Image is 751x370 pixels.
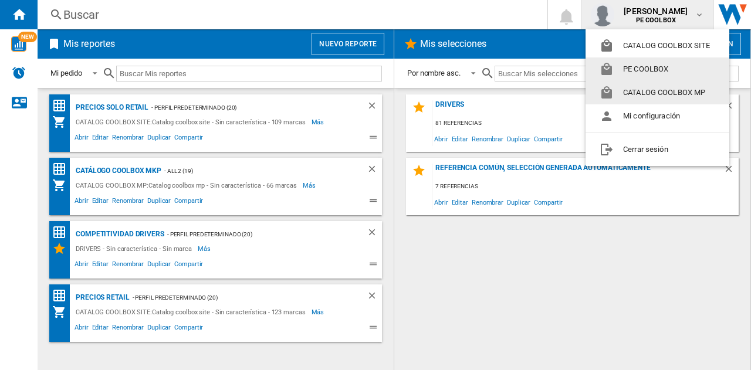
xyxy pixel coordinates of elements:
button: CATALOG COOLBOX SITE [586,34,729,57]
button: PE COOLBOX [586,57,729,81]
button: Mi configuración [586,104,729,128]
button: Cerrar sesión [586,138,729,161]
button: CATALOG COOLBOX MP [586,81,729,104]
